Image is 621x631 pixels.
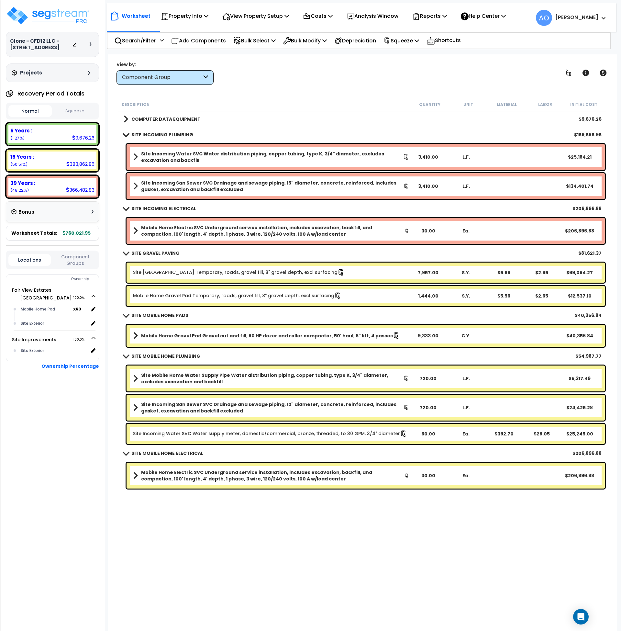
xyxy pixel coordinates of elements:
[10,127,32,134] b: 5 Years :
[141,332,393,339] b: Mobile Home Gravel Pad Gravel cut and fill, 80 HP dozer and roller compactor, 50' haul, 6" lift, ...
[133,430,407,437] a: Individual Item
[10,38,72,51] h3: Clone - CFD12 LLC - [STREET_ADDRESS]
[141,401,404,414] b: Site Incoming San Sewer SVC Drainage and sewage piping, 12" diameter, concrete, reinforced, inclu...
[131,450,203,456] b: SITE MOBILE HOME ELECTRICAL
[133,469,409,482] a: Assembly Title
[412,12,447,20] p: Reports
[133,331,409,340] a: Assembly Title
[6,6,90,25] img: logo_pro_r.png
[73,306,81,312] b: x
[447,269,484,276] div: S.Y.
[131,131,193,138] b: SITE INCOMING PLUMBING
[447,154,484,160] div: L.F.
[122,12,150,20] p: Worksheet
[233,36,276,45] p: Bulk Select
[10,153,34,160] b: 15 Years :
[222,12,289,20] p: View Property Setup
[141,151,403,163] b: Site Incoming Water SVC Water distribution piping, copper tubing, type K, 3/4" diameter, excludes...
[63,230,91,236] b: 760,021.95
[12,336,56,343] a: Site Improvements 100.0%
[20,70,42,76] h3: Projects
[303,12,333,20] p: Costs
[409,228,447,234] div: 30.00
[283,36,327,45] p: Bulk Modify
[409,375,447,382] div: 720.00
[10,162,28,167] small: 50.50681233614371%
[574,131,601,138] div: $159,585.95
[122,74,202,81] div: Component Group
[19,320,88,327] div: Site Exterior
[17,90,84,97] h4: Recovery Period Totals
[485,293,522,299] div: $5.56
[561,431,598,437] div: $25,245.00
[578,250,601,256] div: $81,621.37
[572,450,601,456] div: $206,896.88
[447,293,484,299] div: S.Y.
[19,347,88,355] div: Site Exterior
[561,228,598,234] div: $206,896.88
[409,154,447,160] div: 3,410.00
[409,269,447,276] div: 7,957.00
[161,12,208,20] p: Property Info
[409,332,447,339] div: 9,333.00
[116,61,214,68] div: View by:
[66,186,94,193] div: 366,482.83
[423,33,464,49] div: Shortcuts
[409,431,447,437] div: 60.00
[523,293,560,299] div: $2.65
[54,253,96,267] button: Component Groups
[141,469,405,482] b: Mobile Home Electric SVC Underground service installation, includes excavation, backfill, and com...
[133,292,341,299] a: Individual Item
[133,372,409,385] a: Assembly Title
[447,228,484,234] div: Ea.
[334,36,376,45] p: Depreciation
[133,180,409,193] a: Assembly Title
[168,33,229,48] div: Add Components
[131,250,180,256] b: SITE GRAVEL PAVING
[10,187,29,193] small: 48.220032329329435%
[497,102,517,107] small: Material
[133,401,409,414] a: Assembly Title
[331,33,380,48] div: Depreciation
[575,353,601,359] div: $54,987.77
[73,294,90,302] span: 100.0%
[572,205,601,212] div: $206,896.88
[133,224,409,237] a: Assembly Title
[133,269,345,276] a: Individual Item
[18,209,34,215] h3: Bonus
[73,336,90,344] span: 100.0%
[19,305,73,313] div: Mobile Home Pad
[463,102,473,107] small: Unit
[72,134,94,141] div: 9,676.26
[419,102,440,107] small: Quantity
[427,36,461,45] p: Shortcuts
[447,332,484,339] div: C.Y.
[141,224,405,237] b: Mobile Home Electric SVC Underground service installation, includes excavation, backfill, and com...
[578,116,601,122] div: $9,676.26
[447,404,484,411] div: L.F.
[485,431,522,437] div: $392.70
[573,609,589,625] div: Open Intercom Messenger
[555,14,598,21] b: [PERSON_NAME]
[447,431,484,437] div: Ea.
[19,275,99,283] div: Ownership
[561,404,598,411] div: $24,425.28
[523,269,560,276] div: $2.65
[12,287,72,301] a: Fair View Estates [GEOGRAPHIC_DATA] 100.0%
[538,102,552,107] small: Labor
[8,105,52,117] button: Normal
[141,372,403,385] b: Site Mobile Home Water Supply Pipe Water distribution piping, copper tubing, type K, 3/4" diamete...
[574,312,601,319] div: $40,356.84
[10,135,25,141] small: 1.2731553345268516%
[561,472,598,479] div: $206,896.88
[131,205,196,212] b: SITE INCOMING ELECTRICAL
[8,254,51,266] button: Locations
[131,353,200,359] b: SITE MOBILE HOME PLUMBING
[536,10,552,26] span: AO
[131,312,188,319] b: SITE MOBILE HOME PADS
[461,12,506,20] p: Help Center
[561,293,598,299] div: $12,537.10
[383,36,419,45] p: Squeeze
[131,116,201,122] b: COMPUTER DATA EQUIPMENT
[409,472,447,479] div: 30.00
